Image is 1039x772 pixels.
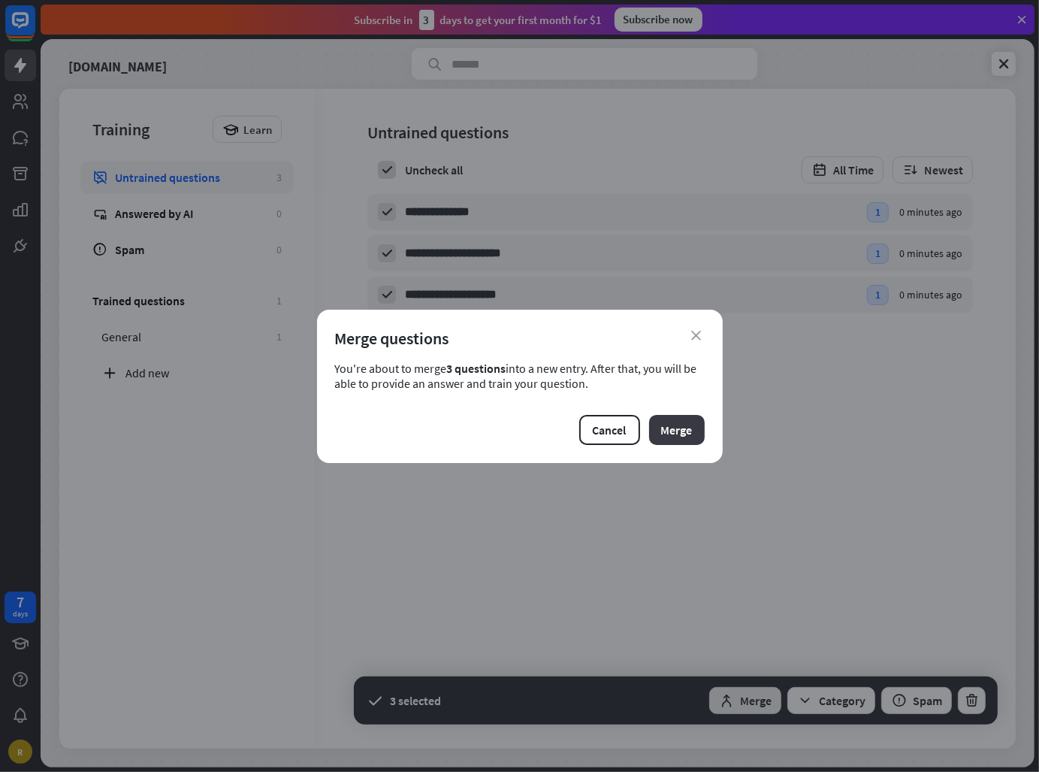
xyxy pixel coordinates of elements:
button: Open LiveChat chat widget [12,6,57,51]
button: Merge [649,415,705,445]
div: Merge questions [335,328,705,349]
i: close [692,331,702,341]
button: Cancel [579,415,640,445]
span: 3 questions [447,361,506,376]
div: You're about to merge into a new entry. After that, you will be able to provide an answer and tra... [335,361,705,391]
